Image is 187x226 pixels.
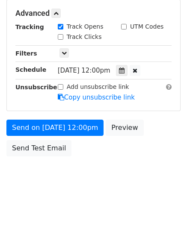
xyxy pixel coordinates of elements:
label: Track Clicks [67,32,102,41]
label: Add unsubscribe link [67,82,129,91]
a: Send Test Email [6,140,71,156]
strong: Schedule [15,66,46,73]
strong: Tracking [15,23,44,30]
strong: Unsubscribe [15,84,57,91]
label: UTM Codes [130,22,163,31]
span: [DATE] 12:00pm [58,67,110,74]
iframe: Chat Widget [144,185,187,226]
label: Track Opens [67,22,104,31]
strong: Filters [15,50,37,57]
a: Copy unsubscribe link [58,94,135,101]
a: Preview [106,120,143,136]
h5: Advanced [15,9,172,18]
a: Send on [DATE] 12:00pm [6,120,104,136]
